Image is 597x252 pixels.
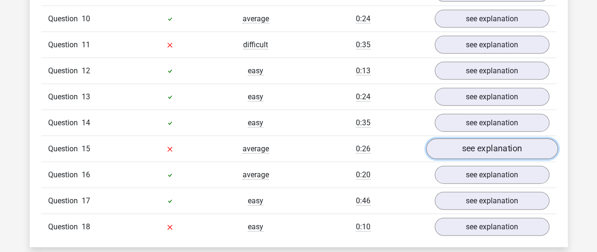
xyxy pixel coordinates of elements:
[82,196,90,205] span: 17
[435,218,549,236] a: see explanation
[248,66,263,76] span: easy
[82,66,90,75] span: 12
[356,66,370,76] span: 0:13
[435,62,549,80] a: see explanation
[82,170,90,179] span: 16
[356,196,370,206] span: 0:46
[48,169,82,181] span: Question
[48,143,82,155] span: Question
[356,92,370,102] span: 0:24
[435,88,549,106] a: see explanation
[435,36,549,54] a: see explanation
[48,39,82,51] span: Question
[356,170,370,180] span: 0:20
[356,14,370,24] span: 0:24
[356,222,370,232] span: 0:10
[82,222,90,231] span: 18
[243,14,269,24] span: average
[243,144,269,154] span: average
[435,10,549,28] a: see explanation
[356,144,370,154] span: 0:26
[243,170,269,180] span: average
[435,166,549,184] a: see explanation
[48,221,82,233] span: Question
[426,139,557,159] a: see explanation
[248,92,263,102] span: easy
[248,196,263,206] span: easy
[48,91,82,103] span: Question
[248,222,263,232] span: easy
[82,144,90,153] span: 15
[82,92,90,101] span: 13
[248,118,263,128] span: easy
[48,65,82,77] span: Question
[82,14,90,23] span: 10
[435,114,549,132] a: see explanation
[356,40,370,50] span: 0:35
[356,118,370,128] span: 0:35
[48,117,82,129] span: Question
[243,40,268,50] span: difficult
[435,192,549,210] a: see explanation
[48,13,82,25] span: Question
[82,40,90,49] span: 11
[48,195,82,207] span: Question
[82,118,90,127] span: 14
